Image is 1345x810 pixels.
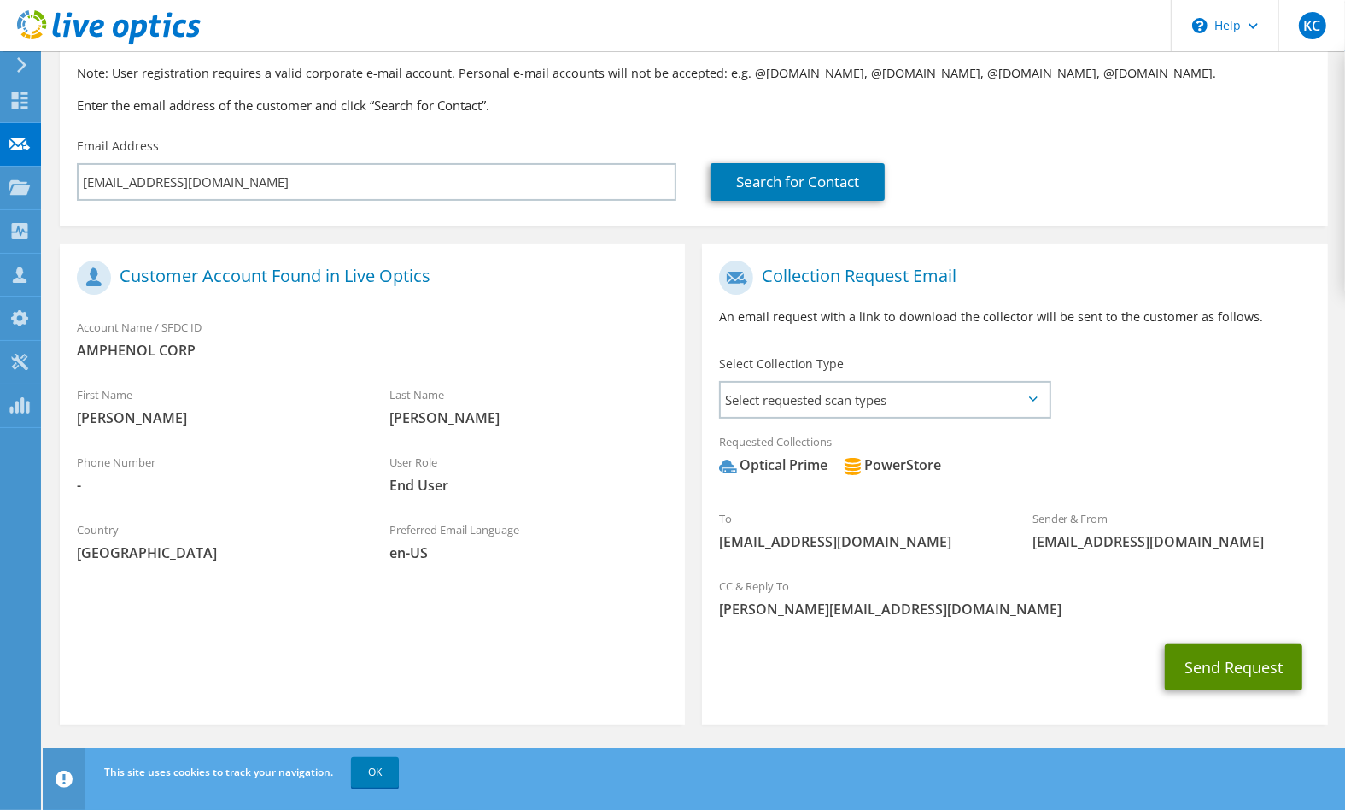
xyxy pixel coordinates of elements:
h1: Collection Request Email [719,261,1301,295]
div: Phone Number [60,444,372,503]
div: To [702,501,1015,560]
span: End User [389,476,668,495]
span: AMPHENOL CORP [77,341,668,360]
p: Note: User registration requires a valid corporate e-mail account. Personal e-mail accounts will ... [77,64,1311,83]
label: Email Address [77,138,159,155]
span: en-US [389,543,668,562]
div: Last Name [372,377,685,436]
span: This site uses cookies to track your navigation. [104,765,333,779]
div: Sender & From [1015,501,1328,560]
p: An email request with a link to download the collector will be sent to the customer as follows. [719,308,1310,326]
div: Preferred Email Language [372,512,685,571]
a: OK [351,757,399,788]
div: CC & Reply To [702,568,1327,627]
span: [EMAIL_ADDRESS][DOMAIN_NAME] [1032,532,1311,551]
h1: Customer Account Found in Live Optics [77,261,659,295]
span: [EMAIL_ADDRESS][DOMAIN_NAME] [719,532,997,551]
a: Search for Contact [711,163,885,201]
span: [PERSON_NAME] [389,408,668,427]
div: Account Name / SFDC ID [60,309,685,368]
div: Requested Collections [702,424,1327,492]
h3: Enter the email address of the customer and click “Search for Contact”. [77,96,1311,114]
svg: \n [1192,18,1208,33]
button: Send Request [1165,644,1302,690]
span: Select requested scan types [721,383,1048,417]
span: [PERSON_NAME][EMAIL_ADDRESS][DOMAIN_NAME] [719,600,1310,619]
div: User Role [372,444,685,503]
label: Select Collection Type [719,355,844,373]
div: First Name [60,377,372,436]
div: Optical Prime [719,455,827,475]
span: [GEOGRAPHIC_DATA] [77,543,355,562]
div: PowerStore [844,455,941,475]
span: KC [1299,12,1326,39]
span: - [77,476,355,495]
div: Country [60,512,372,571]
span: [PERSON_NAME] [77,408,355,427]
